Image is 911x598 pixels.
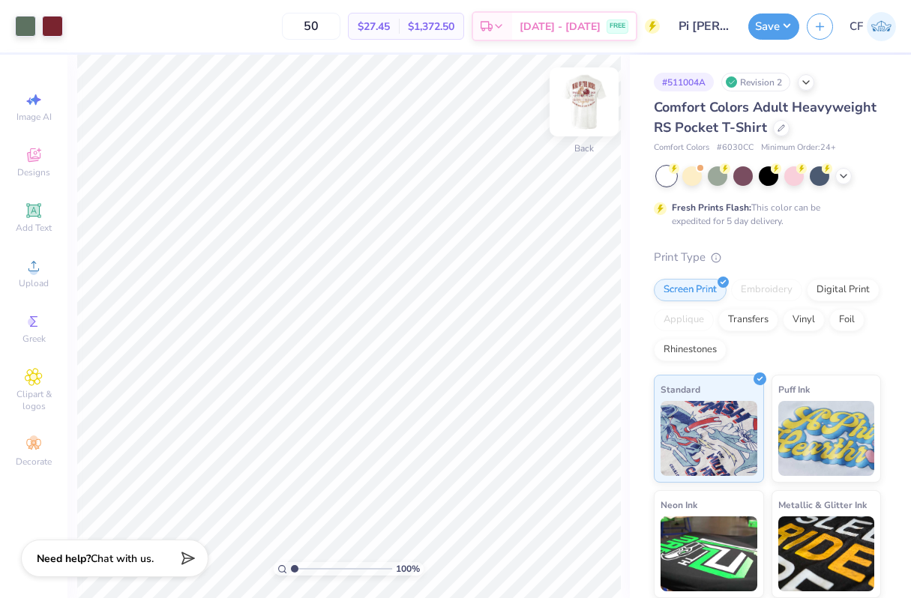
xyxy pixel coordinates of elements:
[654,249,881,266] div: Print Type
[282,13,340,40] input: – –
[654,339,727,361] div: Rhinestones
[16,111,52,123] span: Image AI
[807,279,880,301] div: Digital Print
[672,202,751,214] strong: Fresh Prints Flash:
[358,19,390,34] span: $27.45
[661,381,700,397] span: Standard
[91,552,154,566] span: Chat with us.
[654,98,877,136] span: Comfort Colors Adult Heavyweight RS Pocket T-Shirt
[22,333,46,345] span: Greek
[778,516,875,591] img: Metallic & Glitter Ink
[778,381,810,397] span: Puff Ink
[16,222,52,234] span: Add Text
[829,309,865,331] div: Foil
[654,279,727,301] div: Screen Print
[717,142,754,154] span: # 6030CC
[37,552,91,566] strong: Need help?
[7,388,60,412] span: Clipart & logos
[721,73,790,91] div: Revision 2
[554,72,614,132] img: Back
[16,456,52,468] span: Decorate
[661,497,697,513] span: Neon Ink
[748,13,799,40] button: Save
[867,12,896,41] img: Cameryn Freeman
[718,309,778,331] div: Transfers
[574,142,594,155] div: Back
[761,142,836,154] span: Minimum Order: 24 +
[19,277,49,289] span: Upload
[661,516,757,591] img: Neon Ink
[731,279,802,301] div: Embroidery
[850,18,863,35] span: CF
[408,19,454,34] span: $1,372.50
[778,401,875,476] img: Puff Ink
[610,21,625,31] span: FREE
[654,73,714,91] div: # 511004A
[672,201,856,228] div: This color can be expedited for 5 day delivery.
[654,142,709,154] span: Comfort Colors
[654,309,714,331] div: Applique
[661,401,757,476] img: Standard
[778,497,867,513] span: Metallic & Glitter Ink
[783,309,825,331] div: Vinyl
[850,12,896,41] a: CF
[520,19,601,34] span: [DATE] - [DATE]
[667,11,741,41] input: Untitled Design
[396,562,420,576] span: 100 %
[17,166,50,178] span: Designs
